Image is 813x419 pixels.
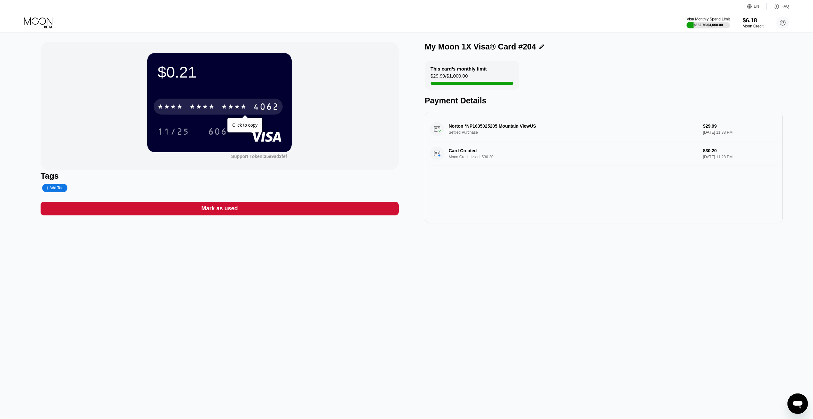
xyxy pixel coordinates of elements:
[157,127,189,138] div: 11/25
[203,123,232,139] div: 606
[743,17,763,28] div: $6.18Moon Credit
[431,66,487,71] div: This card’s monthly limit
[157,63,281,81] div: $0.21
[425,42,536,51] div: My Moon 1X Visa® Card #204
[201,205,238,212] div: Mark as used
[431,73,468,82] div: $29.99 / $1,000.00
[787,393,808,414] iframe: Mesajlaşma penceresini başlatma düğmesi, görüşme devam ediyor
[754,4,759,9] div: EN
[686,17,730,28] div: Visa Monthly Spend Limit$652.76/$4,000.00
[747,3,767,10] div: EN
[153,123,194,139] div: 11/25
[425,96,783,105] div: Payment Details
[231,154,287,159] div: Support Token:35e9ad3fef
[686,17,730,21] div: Visa Monthly Spend Limit
[42,184,67,192] div: Add Tag
[694,23,723,27] div: $652.76 / $4,000.00
[253,102,279,113] div: 4062
[208,127,227,138] div: 606
[231,154,287,159] div: Support Token: 35e9ad3fef
[41,171,398,181] div: Tags
[767,3,789,10] div: FAQ
[781,4,789,9] div: FAQ
[743,17,763,24] div: $6.18
[232,123,257,128] div: Click to copy
[46,186,63,190] div: Add Tag
[41,202,398,215] div: Mark as used
[743,24,763,28] div: Moon Credit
